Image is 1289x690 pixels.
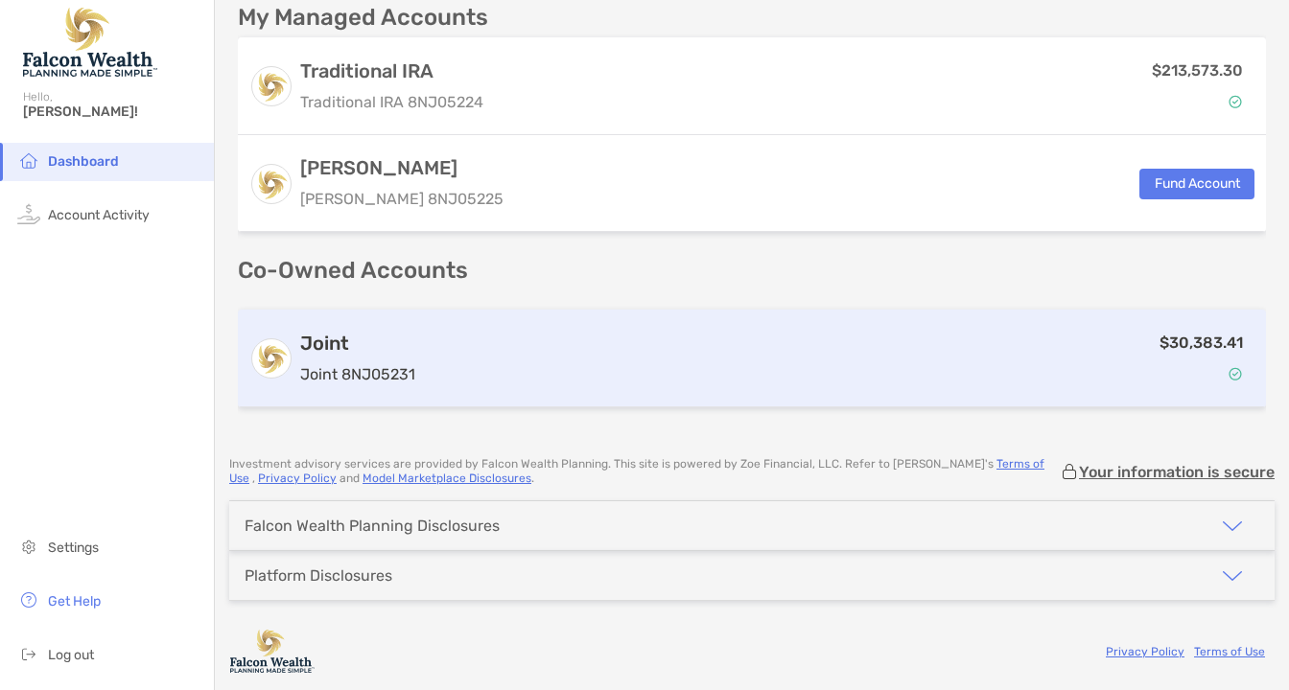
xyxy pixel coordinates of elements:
[48,153,119,170] span: Dashboard
[252,165,291,203] img: logo account
[1106,645,1184,658] a: Privacy Policy
[252,339,291,378] img: logo account
[258,471,337,485] a: Privacy Policy
[300,362,415,386] p: Joint 8NJ05231
[245,517,500,535] div: Falcon Wealth Planning Disclosures
[229,630,316,673] img: company logo
[48,593,101,609] span: Get Help
[300,90,483,114] p: Traditional IRA 8NJ05224
[1160,331,1243,355] p: $30,383.41
[23,8,157,77] img: Falcon Wealth Planning Logo
[1229,95,1242,108] img: Account Status icon
[1139,169,1254,199] button: Fund Account
[17,535,40,558] img: settings icon
[363,471,531,485] a: Model Marketplace Disclosures
[48,207,150,223] span: Account Activity
[1079,463,1275,481] p: Your information is secure
[1152,58,1243,82] p: $213,573.30
[17,642,40,665] img: logout icon
[1194,645,1265,658] a: Terms of Use
[238,259,1266,283] p: Co-Owned Accounts
[17,149,40,172] img: household icon
[300,332,415,355] h3: Joint
[23,103,202,120] span: [PERSON_NAME]!
[229,457,1060,486] p: Investment advisory services are provided by Falcon Wealth Planning . This site is powered by Zoe...
[1221,515,1244,538] img: icon arrow
[17,588,40,611] img: get-help icon
[300,187,504,211] p: [PERSON_NAME] 8NJ05225
[17,202,40,225] img: activity icon
[238,6,488,30] p: My Managed Accounts
[1221,564,1244,587] img: icon arrow
[300,59,483,82] h3: Traditional IRA
[300,156,504,179] h3: [PERSON_NAME]
[1229,367,1242,380] img: Account Status icon
[229,457,1044,485] a: Terms of Use
[48,540,99,556] span: Settings
[252,67,291,105] img: logo account
[48,647,94,663] span: Log out
[245,566,392,585] div: Platform Disclosures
